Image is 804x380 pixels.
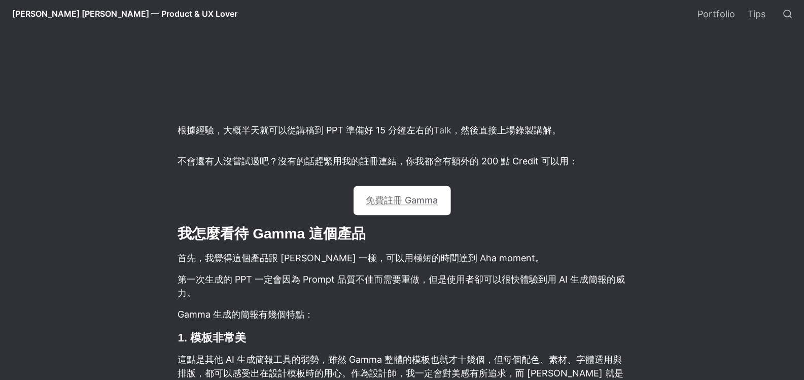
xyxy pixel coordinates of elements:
[177,271,627,302] p: 第一次生成的 PPT 一定會因為 Prompt 品質不佳而需要重做，但是使用者卻可以很快體驗到用 AI 生成簡報的威力。
[12,9,237,19] span: [PERSON_NAME] [PERSON_NAME] — Product & UX Lover
[366,195,438,206] a: 免費註冊 Gamma
[177,306,627,323] p: Gamma 生成的簡報有幾個特點：
[177,329,627,347] h3: 1. 模板非常美
[434,125,452,136] a: Talk
[177,153,627,170] p: 不會還有人沒嘗試過吧？沒有的話趕緊用我的註冊連結，你我都會有額外的 200 點 Credit 可以用：
[177,250,627,267] p: 首先，我覺得這個產品跟 [PERSON_NAME] 一樣，可以用極短的時間達到 Aha moment。
[177,224,627,245] h2: 我怎麼看待 Gamma 這個產品
[177,122,627,139] p: 根據經驗，大概半天就可以從講稿到 PPT 準備好 15 分鐘左右的 ，然後直接上場錄製講解。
